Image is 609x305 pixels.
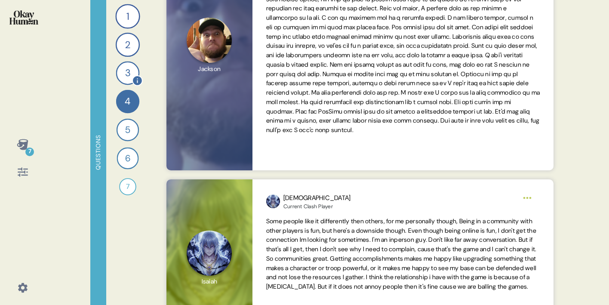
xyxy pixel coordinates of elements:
[117,119,139,141] div: 5
[283,203,351,210] div: Current Clash Player
[266,194,280,208] img: profilepic_31448453548135245.jpg
[283,193,351,203] div: [DEMOGRAPHIC_DATA]
[25,148,34,156] div: 7
[115,4,140,28] div: 1
[119,178,136,195] div: 7
[116,62,140,85] div: 3
[266,217,537,290] span: Some people like it differently then others, for me personally though, Being in a community with ...
[116,90,139,113] div: 4
[116,33,140,57] div: 2
[9,10,38,25] img: okayhuman.3b1b6348.png
[117,148,139,169] div: 6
